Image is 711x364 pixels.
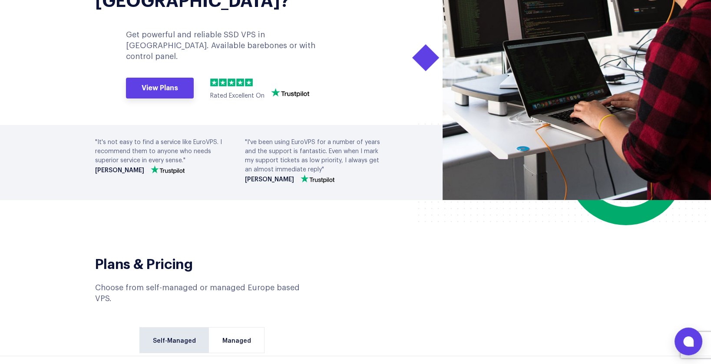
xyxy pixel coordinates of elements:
h2: Plans & Pricing [95,254,305,272]
img: trustpilot-vector-logo.png [151,165,185,174]
strong: [PERSON_NAME] [245,177,294,183]
img: 3 [228,79,235,86]
img: 5 [245,79,253,86]
p: Get powerful and reliable SSD VPS in [GEOGRAPHIC_DATA]. Available barebones or with control panel. [126,30,341,62]
strong: [PERSON_NAME] [95,167,144,174]
div: "I've been using EuroVPS for a number of years and the support is fantastic. Even when I mark my ... [245,138,382,183]
img: 4 [236,79,244,86]
a: View Plans [126,78,194,98]
button: Open chat window [675,328,702,355]
span: Rated Excellent On [210,93,265,99]
a: Self-Managed [140,328,209,353]
img: trustpilot-vector-logo.png [301,174,334,183]
a: Managed [209,328,264,353]
img: 1 [210,79,218,86]
img: 2 [219,79,227,86]
div: Choose from self-managed or managed Europe based VPS. [95,282,305,304]
div: "It's not easy to find a service like EuroVPS. I recommend them to anyone who needs superior serv... [95,138,232,174]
